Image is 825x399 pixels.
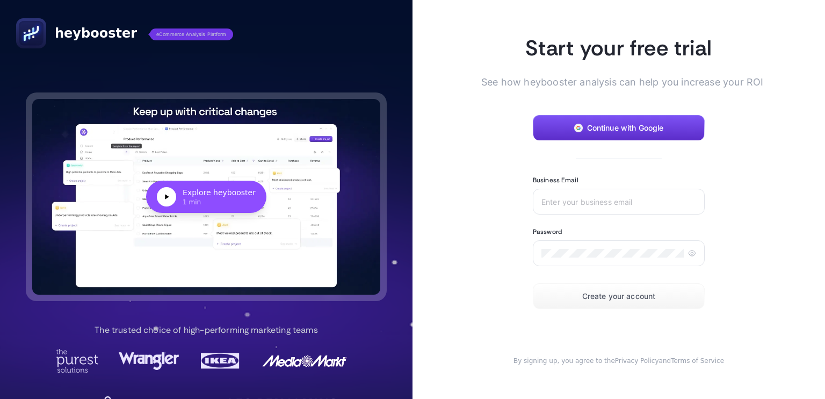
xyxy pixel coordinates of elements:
a: heyboostereCommerce Analysis Platform [16,18,233,48]
img: Ikea [199,349,242,373]
img: Wrangler [119,349,179,373]
img: MediaMarkt [262,349,348,373]
label: Password [533,227,562,236]
input: Enter your business email [541,197,696,206]
button: Create your account [533,283,705,309]
h1: Start your free trial [498,34,739,62]
span: heybooster [55,25,137,42]
img: Purest [56,349,99,373]
a: Privacy Policy [615,357,659,365]
p: The trusted choice of high-performing marketing teams [95,324,317,337]
span: See how heybooster analysis can help you increase your ROI [481,75,739,89]
div: Explore heybooster [183,187,256,198]
div: 1 min [183,198,256,206]
span: By signing up, you agree to the [513,357,615,365]
button: Explore heybooster1 min [32,99,380,295]
span: Continue with Google [587,124,664,132]
span: Create your account [582,292,656,301]
a: Terms of Service [671,357,724,365]
button: Continue with Google [533,115,705,141]
span: eCommerce Analysis Platform [150,28,233,40]
div: and [498,357,739,365]
label: Business Email [533,176,578,184]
